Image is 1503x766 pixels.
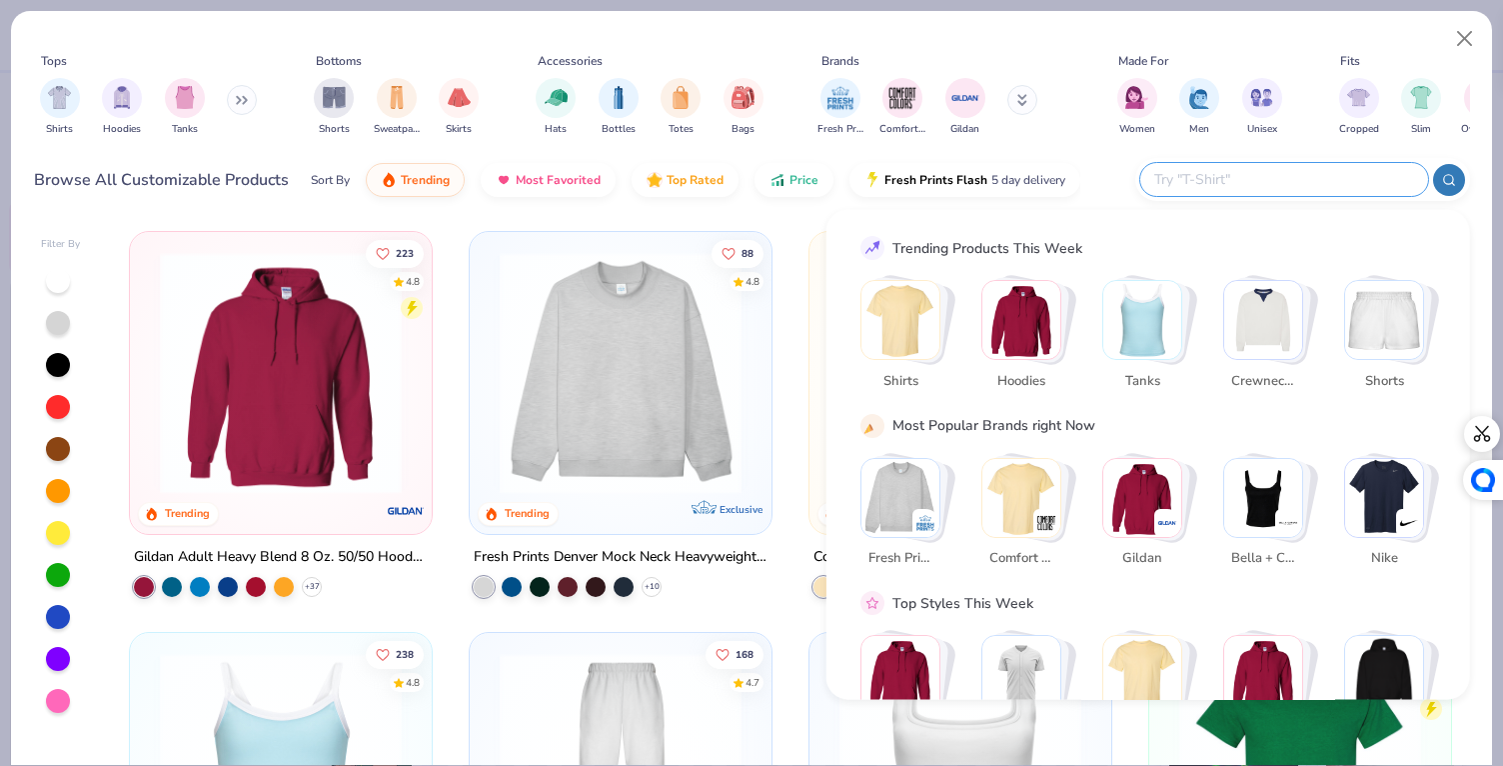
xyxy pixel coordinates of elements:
[1103,636,1181,714] img: Athleisure
[1179,78,1219,137] button: filter button
[319,122,350,137] span: Shorts
[46,122,73,137] span: Shirts
[861,458,939,536] img: Fresh Prints
[746,274,759,289] div: 4.8
[407,675,421,690] div: 4.8
[1339,78,1379,137] button: filter button
[981,457,1073,576] button: Stack Card Button Comfort Colors
[366,163,465,197] button: Trending
[988,371,1053,391] span: Hoodies
[1102,457,1194,576] button: Stack Card Button Gildan
[712,239,763,267] button: Like
[861,636,939,714] img: Classic
[1103,458,1181,536] img: Gildan
[988,549,1053,569] span: Comfort Colors
[863,239,881,257] img: trend_line.gif
[884,172,987,188] span: Fresh Prints Flash
[1224,636,1302,714] img: Cozy
[1223,457,1315,576] button: Stack Card Button Bella + Canvas
[40,78,80,137] button: filter button
[48,86,71,109] img: Shirts Image
[1223,280,1315,399] button: Stack Card Button Crewnecks
[1152,168,1414,191] input: Try "T-Shirt"
[670,86,692,109] img: Totes Image
[1179,78,1219,137] div: filter for Men
[386,86,408,109] img: Sweatpants Image
[407,274,421,289] div: 4.8
[172,122,198,137] span: Tanks
[1345,281,1423,359] img: Shorts
[481,163,616,197] button: Most Favorited
[1157,512,1177,532] img: Gildan
[746,675,759,690] div: 4.7
[821,52,859,70] div: Brands
[1339,78,1379,137] div: filter for Cropped
[647,172,663,188] img: TopRated.gif
[860,457,952,576] button: Stack Card Button Fresh Prints
[1446,20,1484,58] button: Close
[474,545,767,570] div: Fresh Prints Denver Mock Neck Heavyweight Sweatshirt
[545,122,567,137] span: Hats
[150,252,412,494] img: 01756b78-01f6-4cc6-8d8a-3c30c1a0c8ac
[401,172,450,188] span: Trending
[945,78,985,137] div: filter for Gildan
[1250,86,1273,109] img: Unisex Image
[1345,458,1423,536] img: Nike
[111,86,133,109] img: Hoodies Image
[323,86,346,109] img: Shorts Image
[1118,52,1168,70] div: Made For
[496,172,512,188] img: most_fav.gif
[945,78,985,137] button: filter button
[982,281,1060,359] img: Hoodies
[1109,371,1174,391] span: Tanks
[1351,371,1416,391] span: Shorts
[374,78,420,137] button: filter button
[661,78,701,137] button: filter button
[736,649,753,659] span: 168
[599,78,639,137] button: filter button
[632,163,739,197] button: Top Rated
[1230,549,1295,569] span: Bella + Canvas
[981,280,1073,399] button: Stack Card Button Hoodies
[1411,122,1431,137] span: Slim
[706,640,763,668] button: Like
[732,86,753,109] img: Bags Image
[1247,122,1277,137] span: Unisex
[1339,122,1379,137] span: Cropped
[165,78,205,137] button: filter button
[724,78,763,137] div: filter for Bags
[446,122,472,137] span: Skirts
[103,122,141,137] span: Hoodies
[367,640,425,668] button: Like
[40,78,80,137] div: filter for Shirts
[1102,280,1194,399] button: Stack Card Button Tanks
[861,281,939,359] img: Shirts
[645,581,660,593] span: + 10
[1242,78,1282,137] button: filter button
[1224,458,1302,536] img: Bella + Canvas
[849,163,1080,197] button: Fresh Prints Flash5 day delivery
[879,78,925,137] button: filter button
[887,83,917,113] img: Comfort Colors Image
[490,252,751,494] img: f5d85501-0dbb-4ee4-b115-c08fa3845d83
[545,86,568,109] img: Hats Image
[1347,86,1370,109] img: Cropped Image
[817,78,863,137] button: filter button
[311,171,350,189] div: Sort By
[724,78,763,137] button: filter button
[1344,635,1436,754] button: Stack Card Button Preppy
[879,78,925,137] div: filter for Comfort Colors
[1242,78,1282,137] div: filter for Unisex
[1230,371,1295,391] span: Crewnecks
[892,592,1033,613] div: Top Styles This Week
[1278,512,1298,532] img: Bella + Canvas
[134,545,428,570] div: Gildan Adult Heavy Blend 8 Oz. 50/50 Hooded Sweatshirt
[667,172,724,188] span: Top Rated
[41,237,81,252] div: Filter By
[817,122,863,137] span: Fresh Prints
[1117,78,1157,137] div: filter for Women
[374,78,420,137] div: filter for Sweatpants
[867,371,932,391] span: Shirts
[1103,281,1181,359] img: Tanks
[174,86,196,109] img: Tanks Image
